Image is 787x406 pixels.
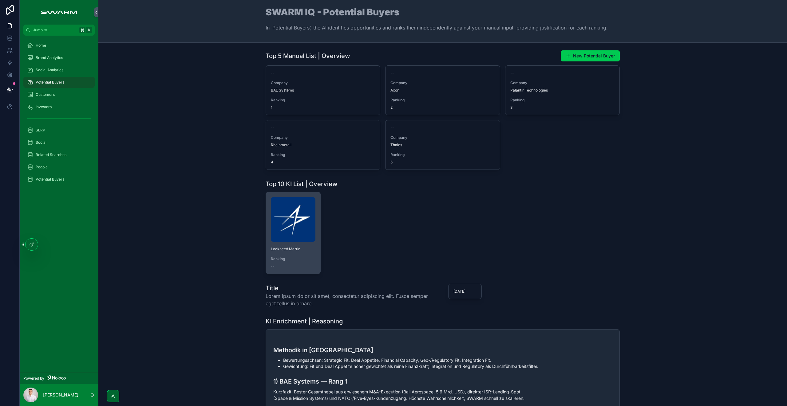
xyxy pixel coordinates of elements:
[87,28,92,33] span: K
[271,105,375,110] span: 1
[271,197,315,242] img: lockheedmartin.com
[33,28,77,33] span: Jump to...
[271,256,315,261] span: Ranking
[43,392,78,398] p: [PERSON_NAME]
[271,71,275,76] span: --
[36,140,46,145] span: Social
[390,125,394,130] span: --
[20,36,98,193] div: scrollable content
[273,377,612,386] h3: 1) BAE Systems — Rang 1
[271,98,375,103] span: Ranking
[390,80,495,85] span: Company
[23,162,95,173] a: People
[385,120,500,170] a: --CompanyThalesRanking5
[36,165,48,170] span: People
[390,135,495,140] span: Company
[266,192,321,274] a: Lockheed MartinRanking--
[23,52,95,63] a: Brand Analytics
[390,152,495,157] span: Ranking
[266,292,437,307] span: Lorem ipsum dolor sit amet, consectetur adipiscing elit. Fusce semper eget tellus in ornare.
[561,50,620,61] button: New Potential Buyer
[36,128,45,133] span: SERP
[510,88,615,93] span: Palantir Technologies
[390,88,495,93] span: Axon
[273,388,612,401] p: Kurzfazit: Bester Gesamthebel aus erwiesenem M&A-Execution (Ball Aerospace, 5,6 Mrd. USD), direkt...
[266,7,608,17] h1: SWARM IQ - Potential Buyers
[23,137,95,148] a: Social
[36,68,63,72] span: Social Analytics
[283,357,612,363] li: Bewertungsachsen: Strategic Fit, Deal Appetite, Financial Capacity, Geo-/Regulatory Fit, Integrat...
[271,125,275,130] span: --
[23,149,95,160] a: Related Searches
[505,65,620,115] a: --CompanyPalantir TechnologiesRanking3
[510,98,615,103] span: Ranking
[23,25,95,36] button: Jump to...K
[23,64,95,76] a: Social Analytics
[23,40,95,51] a: Home
[273,345,612,355] h3: Methodik in [GEOGRAPHIC_DATA]
[510,105,615,110] span: 3
[36,55,63,60] span: Brand Analytics
[266,24,608,31] p: In ‘Potential Buyers’, the AI identifies opportunities and ranks them independently against your ...
[36,177,64,182] span: Potential Buyers
[20,373,98,384] a: Powered by
[36,43,46,48] span: Home
[271,142,375,147] span: Rheinmetall
[23,101,95,112] a: Investors
[271,88,375,93] span: BAE Systems
[36,104,52,109] span: Investors
[283,363,612,369] li: Gewichtung: Fit und Deal Appetite höher gewichtet als reine Finanzkraft; Integration und Regulato...
[390,98,495,103] span: Ranking
[36,92,55,97] span: Customers
[385,65,500,115] a: --CompanyAxonRanking2
[271,247,315,252] span: Lockheed Martin
[510,71,514,76] span: --
[38,7,80,17] img: App logo
[266,284,437,292] h1: Title
[266,65,380,115] a: --CompanyBAE SystemsRanking1
[510,80,615,85] span: Company
[271,152,375,157] span: Ranking
[390,71,394,76] span: --
[453,289,477,294] span: [DATE]
[390,142,495,147] span: Thales
[23,125,95,136] a: SERP
[23,174,95,185] a: Potential Buyers
[271,135,375,140] span: Company
[23,89,95,100] a: Customers
[36,152,66,157] span: Related Searches
[266,317,343,326] h1: KI Enrichment | Reasoning
[271,80,375,85] span: Company
[266,52,350,60] h1: Top 5 Manual List | Overview
[36,80,64,85] span: Potential Buyers
[271,264,275,269] span: --
[390,160,495,165] span: 5
[266,120,380,170] a: --CompanyRheinmetallRanking4
[23,77,95,88] a: Potential Buyers
[271,160,375,165] span: 4
[266,180,338,188] h1: Top 10 KI List | Overview
[23,376,44,381] span: Powered by
[390,105,495,110] span: 2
